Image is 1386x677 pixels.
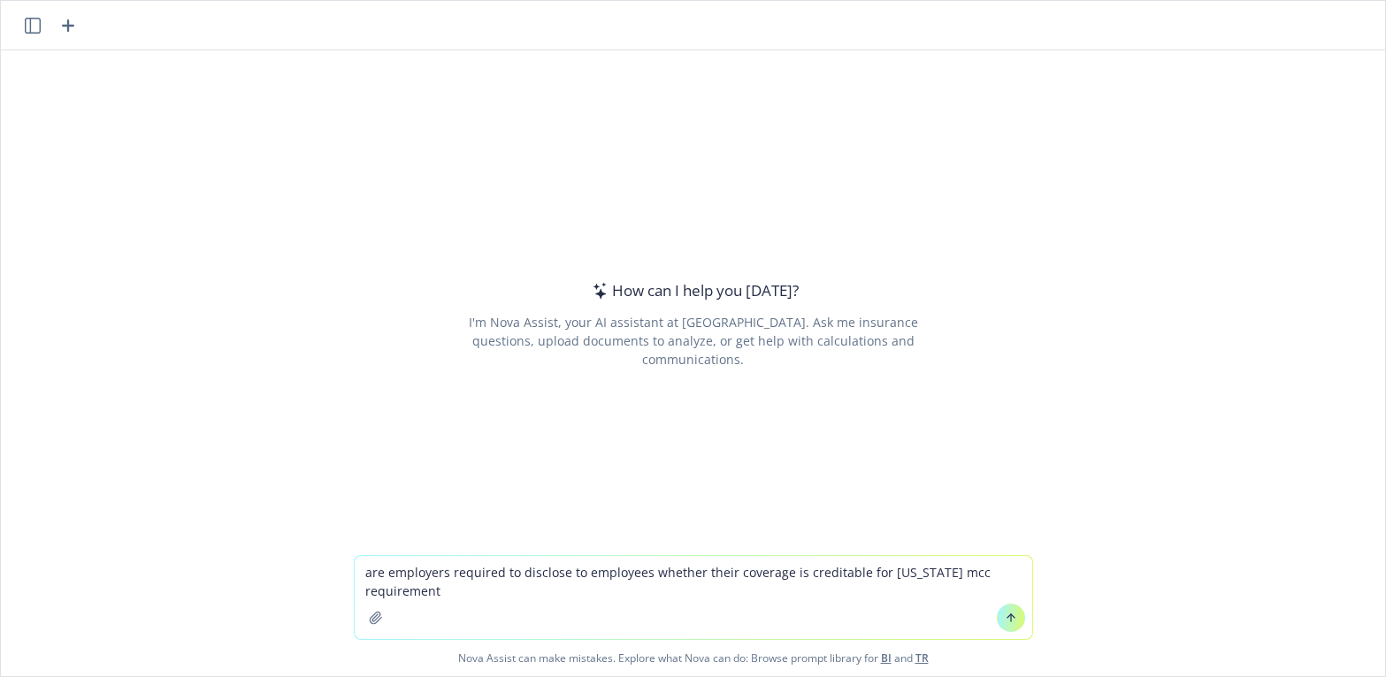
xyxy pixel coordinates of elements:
[587,279,799,302] div: How can I help you [DATE]?
[881,650,892,666] a: BI
[355,556,1032,639] textarea: are employers required to disclose to employees whether their coverage is creditable for [US_STAT...
[444,313,942,369] div: I'm Nova Assist, your AI assistant at [GEOGRAPHIC_DATA]. Ask me insurance questions, upload docum...
[915,650,929,666] a: TR
[8,640,1378,676] span: Nova Assist can make mistakes. Explore what Nova can do: Browse prompt library for and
